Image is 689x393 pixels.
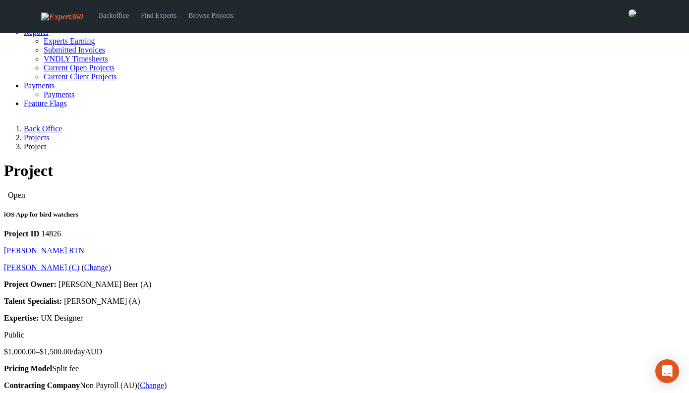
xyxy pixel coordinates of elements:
strong: Project ID [4,229,39,238]
li: Project [24,142,685,151]
a: Change [84,263,109,272]
span: AUD [85,347,103,356]
span: 14826 [41,229,61,238]
a: Back Office [24,124,62,133]
img: Expert360 [41,12,83,21]
a: Current Client Projects [44,72,117,81]
strong: Project Owner: [4,280,57,288]
a: Current Open Projects [44,63,115,72]
h1: Project [4,162,685,180]
strong: Pricing Model [4,364,52,373]
span: UX Designer [41,314,83,322]
a: [PERSON_NAME] RTN [4,246,84,255]
a: Feature Flags [24,99,67,108]
a: Payments [44,90,74,99]
div: Open Intercom Messenger [655,359,679,383]
strong: Contracting Company [4,381,80,390]
p: $1,000.00–$1,500.00/day [4,347,685,356]
img: 0421c9a1-ac87-4857-a63f-b59ed7722763-normal.jpeg [629,9,636,17]
strong: Talent Specialist: [4,297,62,305]
p: Non Payroll (AU) [4,381,685,390]
a: VNDLY Timesheets [44,55,108,63]
a: [PERSON_NAME] (C) [4,263,79,272]
span: Public [4,331,24,339]
span: Open [8,191,25,199]
strong: Expertise: [4,314,39,322]
a: Projects [24,133,50,142]
a: Experts Earning [44,37,95,45]
h5: iOS App for bird watchers [4,211,685,219]
span: [PERSON_NAME] (A) [64,297,140,305]
span: ( ) [81,263,111,272]
a: Payments [24,81,55,90]
a: Submitted Invoices [44,46,105,54]
span: [PERSON_NAME] Beer (A) [58,280,152,288]
p: Split fee [4,364,685,373]
span: ( ) [137,381,167,390]
a: Change [140,381,164,390]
